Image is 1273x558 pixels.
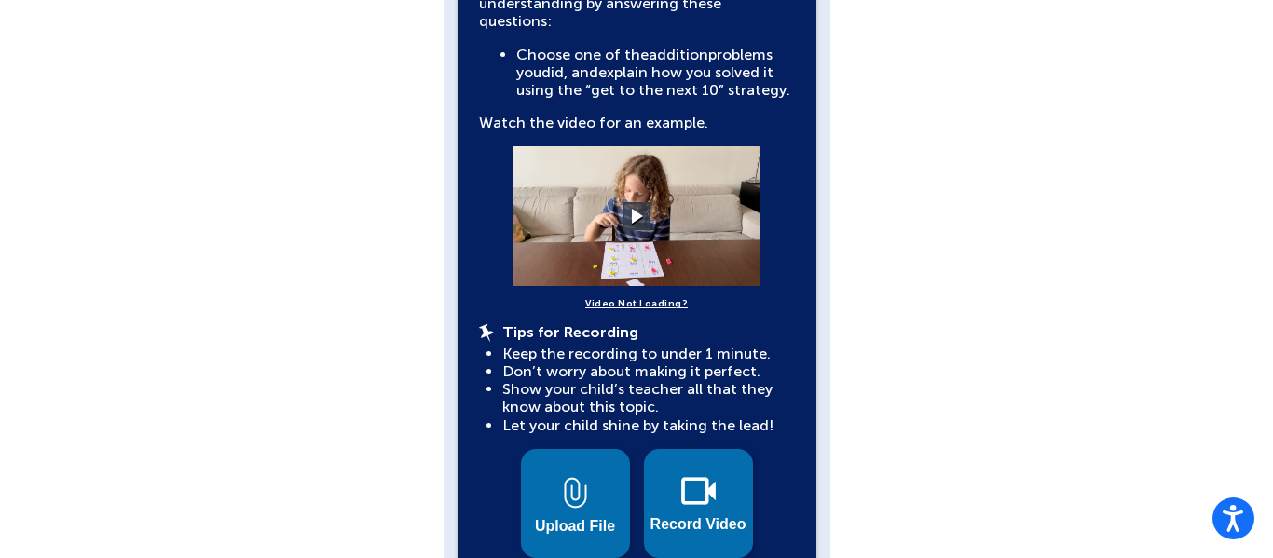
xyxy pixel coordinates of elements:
[502,323,638,341] strong: Tips for Recording
[541,63,598,81] span: did, and
[564,477,587,509] img: attach.png
[502,380,795,415] li: Show your child’s teacher all that they know about this topic.
[502,416,795,434] li: Let your child shine by taking the lead!
[516,63,790,99] span: explain how you solved it using the “get to the next 10” strategy.
[479,114,795,131] p: Watch the video for an example.
[502,362,795,380] li: Don’t worry about making it perfect.
[535,518,615,535] span: Upload File
[585,295,688,313] a: Video Not Loading?
[516,46,649,63] span: Choose one of the
[502,345,795,362] li: Keep the recording to under 1 minute.
[644,449,753,558] button: Record Video
[681,477,716,505] img: videocam.png
[516,46,773,81] span: problems you
[649,46,708,63] span: addition
[650,516,746,533] span: Record Video
[521,449,630,558] button: Upload File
